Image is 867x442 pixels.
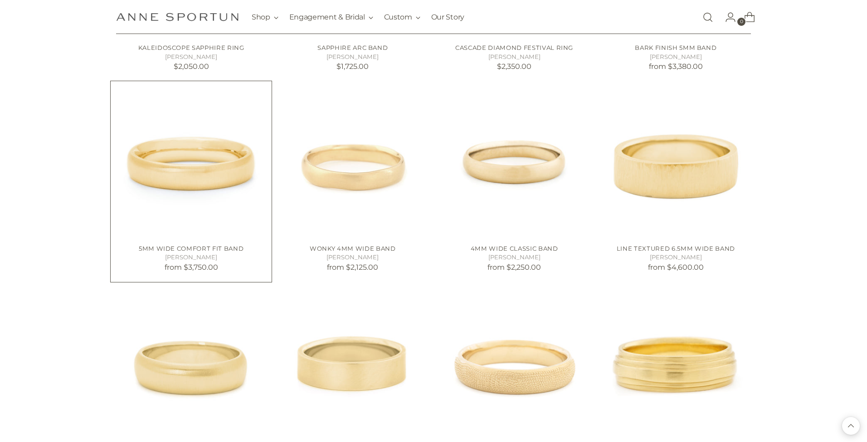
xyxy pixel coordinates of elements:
[718,8,736,26] a: Go to the account page
[601,287,751,437] a: Gold 'Wrap' Level Texture Band 6.4mm
[139,245,244,252] a: 5mm Wide Comfort Fit Band
[439,262,589,273] p: from $2,250.00
[310,245,396,252] a: Wonky 4mm Wide Band
[278,87,428,237] a: Wonky 4mm Wide Band
[289,7,373,27] button: Engagement & Bridal
[439,87,589,237] a: 4mm Wide Classic Band
[278,53,428,62] h5: [PERSON_NAME]
[174,62,209,71] span: $2,050.00
[116,53,266,62] h5: [PERSON_NAME]
[278,87,428,237] img: Wonky 4mm Wide Band - Anne Sportun Fine Jewellery
[439,53,589,62] h5: [PERSON_NAME]
[252,7,278,27] button: Shop
[635,44,716,51] a: Bark Finish 5mm Band
[497,62,531,71] span: $2,350.00
[699,8,717,26] a: Open search modal
[617,245,735,252] a: Line Textured 6.5mm Wide Band
[116,262,266,273] p: from $3,750.00
[439,253,589,262] h5: [PERSON_NAME]
[601,253,751,262] h5: [PERSON_NAME]
[455,44,573,51] a: Cascade Diamond Festival Ring
[116,87,266,237] a: 5mm Wide Comfort Fit Band
[278,253,428,262] h5: [PERSON_NAME]
[116,13,239,21] a: Anne Sportun Fine Jewellery
[336,62,369,71] span: $1,725.00
[384,7,420,27] button: Custom
[842,417,860,435] button: Back to top
[439,287,589,437] a: Stardust Texture Band | 4.8mm
[601,61,751,72] p: from $3,380.00
[138,44,244,51] a: Kaleidoscope Sapphire Ring
[471,245,558,252] a: 4mm Wide Classic Band
[431,7,464,27] a: Our Story
[601,87,751,237] a: Line Textured 6.5mm Wide Band
[737,18,745,26] span: 0
[116,87,266,237] img: 5mm Wide Comfort Fit Band - Anne Sportun Fine Jewellery
[317,44,388,51] a: Sapphire Arc Band
[278,262,428,273] p: from $2,125.00
[737,8,755,26] a: Open cart modal
[116,287,266,437] a: Smooth 6.5mm Wide Band
[601,53,751,62] h5: [PERSON_NAME]
[278,287,428,437] a: Pipe Cut 6mm Wide Band
[116,253,266,262] h5: [PERSON_NAME]
[601,262,751,273] p: from $4,600.00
